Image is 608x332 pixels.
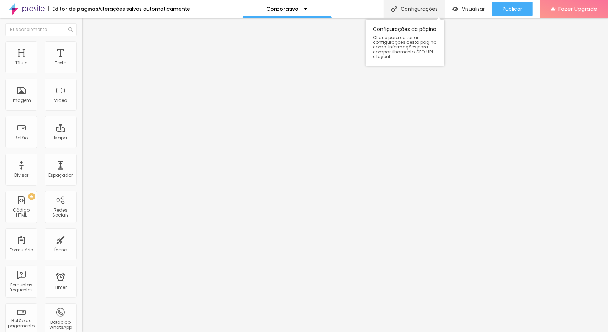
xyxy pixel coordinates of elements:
span: Publicar [503,6,522,12]
img: view-1.svg [452,6,458,12]
div: Vídeo [54,98,67,103]
img: Icone [391,6,397,12]
div: Imagem [12,98,31,103]
div: Texto [55,61,66,66]
div: Alterações salvas automaticamente [98,6,190,11]
div: Código HTML [7,208,35,218]
span: Visualizar [462,6,485,12]
div: Botão do WhatsApp [46,320,74,330]
div: Ícone [54,248,67,253]
div: Configurações da página [366,20,444,66]
button: Visualizar [445,2,492,16]
div: Divisor [14,173,28,178]
img: Icone [68,27,73,32]
div: Título [15,61,27,66]
p: Corporativo [266,6,298,11]
div: Editor de páginas [48,6,98,11]
div: Timer [54,285,67,290]
div: Espaçador [48,173,73,178]
button: Publicar [492,2,533,16]
iframe: Editor [82,18,608,332]
span: Fazer Upgrade [558,6,597,12]
span: Clique para editar as configurações desta página como: Informações para compartilhamento, SEO, UR... [373,35,437,59]
div: Botão [15,135,28,140]
div: Redes Sociais [46,208,74,218]
div: Formulário [10,248,33,253]
div: Perguntas frequentes [7,282,35,293]
input: Buscar elemento [5,23,77,36]
div: Mapa [54,135,67,140]
div: Botão de pagamento [7,318,35,328]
